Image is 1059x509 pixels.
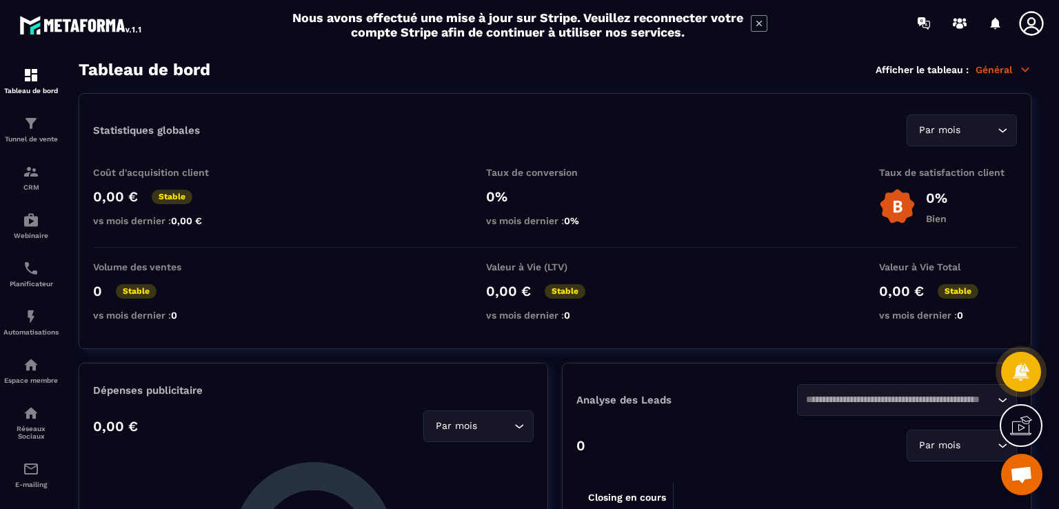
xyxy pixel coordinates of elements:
[93,215,231,226] p: vs mois dernier :
[938,284,978,299] p: Stable
[116,284,157,299] p: Stable
[907,430,1017,461] div: Search for option
[93,418,138,435] p: 0,00 €
[916,438,963,453] span: Par mois
[806,392,995,408] input: Search for option
[3,346,59,395] a: automationsautomationsEspace membre
[879,283,924,299] p: 0,00 €
[93,261,231,272] p: Volume des ventes
[588,492,666,503] tspan: Closing en cours
[79,60,210,79] h3: Tableau de bord
[93,167,231,178] p: Coût d'acquisition client
[576,437,585,454] p: 0
[3,153,59,201] a: formationformationCRM
[876,64,969,75] p: Afficher le tableau :
[292,10,744,39] h2: Nous avons effectué une mise à jour sur Stripe. Veuillez reconnecter votre compte Stripe afin de ...
[3,280,59,288] p: Planificateur
[486,215,624,226] p: vs mois dernier :
[879,167,1017,178] p: Taux de satisfaction client
[879,261,1017,272] p: Valeur à Vie Total
[486,310,624,321] p: vs mois dernier :
[564,215,579,226] span: 0%
[963,123,994,138] input: Search for option
[957,310,963,321] span: 0
[23,260,39,277] img: scheduler
[23,163,39,180] img: formation
[926,213,947,224] p: Bien
[486,283,531,299] p: 0,00 €
[879,310,1017,321] p: vs mois dernier :
[3,425,59,440] p: Réseaux Sociaux
[23,461,39,477] img: email
[23,212,39,228] img: automations
[907,114,1017,146] div: Search for option
[23,67,39,83] img: formation
[23,357,39,373] img: automations
[486,167,624,178] p: Taux de conversion
[3,250,59,298] a: schedulerschedulerPlanificateur
[93,384,534,397] p: Dépenses publicitaire
[23,115,39,132] img: formation
[3,481,59,488] p: E-mailing
[926,190,947,206] p: 0%
[171,310,177,321] span: 0
[3,298,59,346] a: automationsautomationsAutomatisations
[879,188,916,225] img: b-badge-o.b3b20ee6.svg
[3,232,59,239] p: Webinaire
[152,190,192,204] p: Stable
[480,419,511,434] input: Search for option
[423,410,534,442] div: Search for option
[3,87,59,94] p: Tableau de bord
[432,419,480,434] span: Par mois
[1001,454,1042,495] a: Ouvrir le chat
[916,123,963,138] span: Par mois
[3,328,59,336] p: Automatisations
[564,310,570,321] span: 0
[3,395,59,450] a: social-networksocial-networkRéseaux Sociaux
[486,188,624,205] p: 0%
[963,438,994,453] input: Search for option
[3,135,59,143] p: Tunnel de vente
[93,188,138,205] p: 0,00 €
[93,124,200,137] p: Statistiques globales
[3,105,59,153] a: formationformationTunnel de vente
[3,377,59,384] p: Espace membre
[545,284,585,299] p: Stable
[93,310,231,321] p: vs mois dernier :
[93,283,102,299] p: 0
[3,57,59,105] a: formationformationTableau de bord
[3,450,59,499] a: emailemailE-mailing
[19,12,143,37] img: logo
[797,384,1018,416] div: Search for option
[171,215,202,226] span: 0,00 €
[576,394,797,406] p: Analyse des Leads
[486,261,624,272] p: Valeur à Vie (LTV)
[976,63,1031,76] p: Général
[3,183,59,191] p: CRM
[23,308,39,325] img: automations
[3,201,59,250] a: automationsautomationsWebinaire
[23,405,39,421] img: social-network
